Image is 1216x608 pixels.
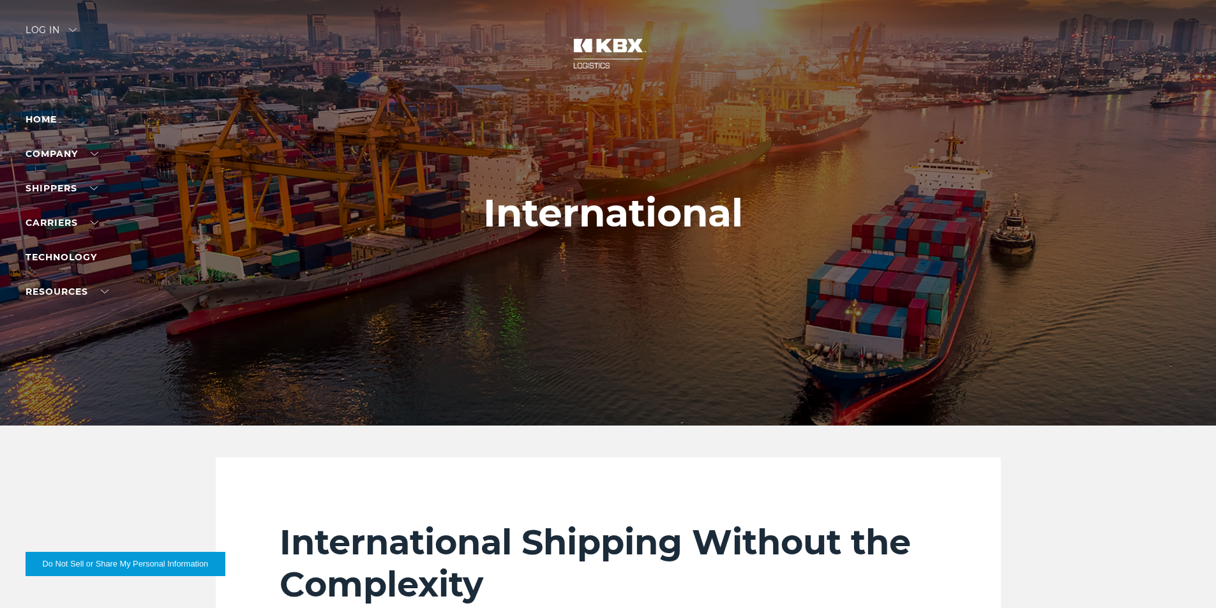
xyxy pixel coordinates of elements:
[26,26,77,44] div: Log in
[69,28,77,32] img: arrow
[26,148,98,159] a: Company
[26,552,225,576] button: Do Not Sell or Share My Personal Information
[26,251,97,263] a: Technology
[26,182,98,194] a: SHIPPERS
[26,114,57,125] a: Home
[483,191,743,235] h1: International
[280,521,937,605] h2: International Shipping Without the Complexity
[560,26,656,82] img: kbx logo
[26,286,109,297] a: RESOURCES
[26,217,98,228] a: Carriers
